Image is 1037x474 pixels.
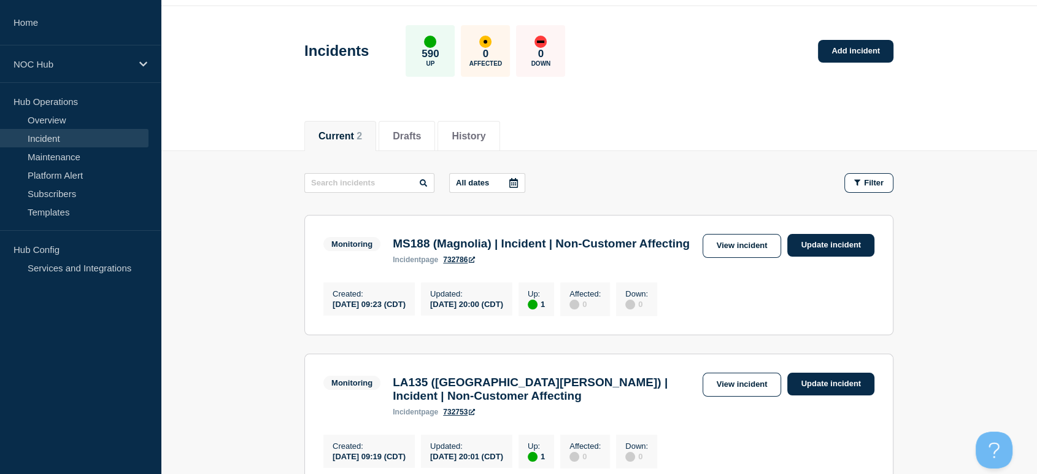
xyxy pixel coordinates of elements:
[538,48,544,60] p: 0
[422,48,439,60] p: 590
[625,441,648,451] p: Down :
[844,173,893,193] button: Filter
[323,376,380,390] span: Monitoring
[703,373,782,397] a: View incident
[479,36,492,48] div: affected
[976,432,1012,468] iframe: Help Scout Beacon - Open
[569,441,601,451] p: Affected :
[787,234,874,257] a: Update incident
[818,40,893,63] a: Add incident
[323,237,380,251] span: Monitoring
[469,60,502,67] p: Affected
[304,42,369,60] h1: Incidents
[483,48,488,60] p: 0
[452,131,485,142] button: History
[426,60,434,67] p: Up
[393,131,421,142] button: Drafts
[625,289,648,298] p: Down :
[456,178,489,187] p: All dates
[430,298,503,309] div: [DATE] 20:00 (CDT)
[333,298,406,309] div: [DATE] 09:23 (CDT)
[424,36,436,48] div: up
[864,178,884,187] span: Filter
[528,289,545,298] p: Up :
[569,289,601,298] p: Affected :
[531,60,551,67] p: Down
[304,173,434,193] input: Search incidents
[625,451,648,462] div: 0
[528,441,545,451] p: Up :
[443,255,475,264] a: 732786
[393,408,438,416] p: page
[528,298,545,309] div: 1
[528,300,538,309] div: up
[534,36,547,48] div: down
[318,131,362,142] button: Current 2
[333,441,406,451] p: Created :
[333,289,406,298] p: Created :
[625,452,635,462] div: disabled
[430,441,503,451] p: Updated :
[569,452,579,462] div: disabled
[393,255,421,264] span: incident
[393,408,421,416] span: incident
[569,451,601,462] div: 0
[625,298,648,309] div: 0
[787,373,874,395] a: Update incident
[443,408,475,416] a: 732753
[393,237,690,251] h3: MS188 (Magnolia) | Incident | Non-Customer Affecting
[528,452,538,462] div: up
[569,300,579,309] div: disabled
[357,131,362,141] span: 2
[528,451,545,462] div: 1
[569,298,601,309] div: 0
[393,376,696,403] h3: LA135 ([GEOGRAPHIC_DATA][PERSON_NAME]) | Incident | Non-Customer Affecting
[430,451,503,461] div: [DATE] 20:01 (CDT)
[449,173,525,193] button: All dates
[703,234,782,258] a: View incident
[430,289,503,298] p: Updated :
[13,59,131,69] p: NOC Hub
[333,451,406,461] div: [DATE] 09:19 (CDT)
[625,300,635,309] div: disabled
[393,255,438,264] p: page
